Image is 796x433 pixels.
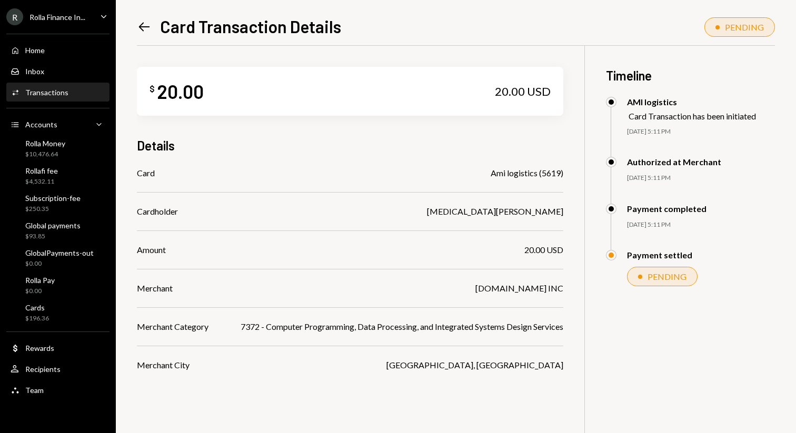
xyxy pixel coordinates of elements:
[627,97,756,107] div: AMI logistics
[495,84,551,99] div: 20.00 USD
[25,139,65,148] div: Rolla Money
[25,120,57,129] div: Accounts
[629,111,756,121] div: Card Transaction has been initiated
[427,205,563,218] div: [MEDICAL_DATA][PERSON_NAME]
[627,157,721,167] div: Authorized at Merchant
[150,84,155,94] div: $
[25,287,55,296] div: $0.00
[25,303,49,312] div: Cards
[25,67,44,76] div: Inbox
[6,273,110,298] a: Rolla Pay$0.00
[137,359,190,371] div: Merchant City
[160,16,341,37] h1: Card Transaction Details
[137,205,178,218] div: Cardholder
[29,13,85,22] div: Rolla Finance In...
[25,166,58,175] div: Rollafi fee
[25,276,55,285] div: Rolla Pay
[627,250,692,260] div: Payment settled
[137,244,166,256] div: Amount
[627,127,775,136] div: [DATE] 5:11 PM
[6,41,110,59] a: Home
[648,271,686,281] div: PENDING
[137,137,175,154] h3: Details
[6,8,23,25] div: R
[25,46,45,55] div: Home
[6,115,110,134] a: Accounts
[606,67,775,84] h3: Timeline
[6,62,110,80] a: Inbox
[6,163,110,188] a: Rollafi fee$4,532.11
[6,136,110,161] a: Rolla Money$10,476.64
[25,386,44,395] div: Team
[137,320,208,333] div: Merchant Category
[25,344,54,353] div: Rewards
[25,221,81,230] div: Global payments
[137,282,173,295] div: Merchant
[157,79,204,103] div: 20.00
[627,220,775,229] div: [DATE] 5:11 PM
[25,232,81,241] div: $93.85
[25,259,94,268] div: $0.00
[524,244,563,256] div: 20.00 USD
[25,248,94,257] div: GlobalPayments-out
[6,190,110,216] a: Subscription-fee$250.35
[25,177,58,186] div: $4,532.11
[6,245,110,270] a: GlobalPayments-out$0.00
[6,83,110,102] a: Transactions
[241,320,563,333] div: 7372 - Computer Programming, Data Processing, and Integrated Systems Design Services
[25,205,81,214] div: $250.35
[25,88,68,97] div: Transactions
[491,167,563,179] div: Ami logistics (5619)
[475,282,563,295] div: [DOMAIN_NAME] INC
[627,174,775,183] div: [DATE] 5:11 PM
[25,314,49,323] div: $196.36
[6,218,110,243] a: Global payments$93.85
[6,300,110,325] a: Cards$196.36
[627,204,707,214] div: Payment completed
[725,22,764,32] div: PENDING
[6,338,110,357] a: Rewards
[25,150,65,159] div: $10,476.64
[137,167,155,179] div: Card
[386,359,563,371] div: [GEOGRAPHIC_DATA], [GEOGRAPHIC_DATA]
[25,194,81,203] div: Subscription-fee
[6,359,110,378] a: Recipients
[25,365,61,374] div: Recipients
[6,380,110,399] a: Team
